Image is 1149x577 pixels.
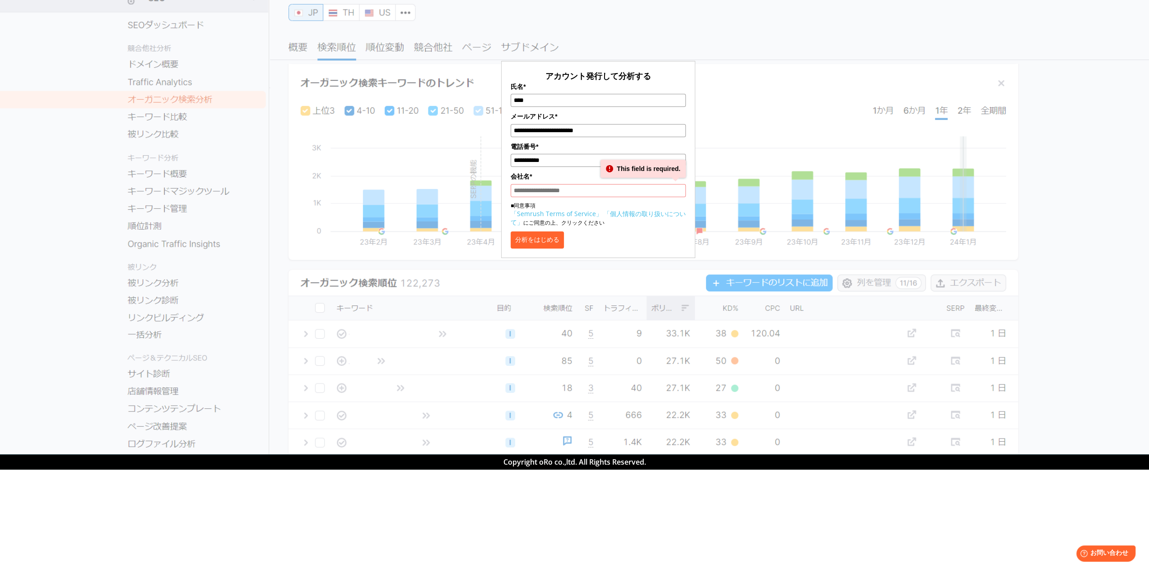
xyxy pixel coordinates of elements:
div: This field is required. [600,160,686,178]
button: 分析をはじめる [511,231,564,249]
label: メールアドレス* [511,111,686,121]
span: Copyright oRo co.,ltd. All Rights Reserved. [503,457,646,467]
a: 「個人情報の取り扱いについて」 [511,209,686,226]
span: アカウント発行して分析する [545,70,651,81]
iframe: Help widget launcher [1069,542,1139,567]
p: ■同意事項 にご同意の上、クリックください [511,202,686,227]
label: 電話番号* [511,142,686,152]
a: 「Semrush Terms of Service」 [511,209,602,218]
